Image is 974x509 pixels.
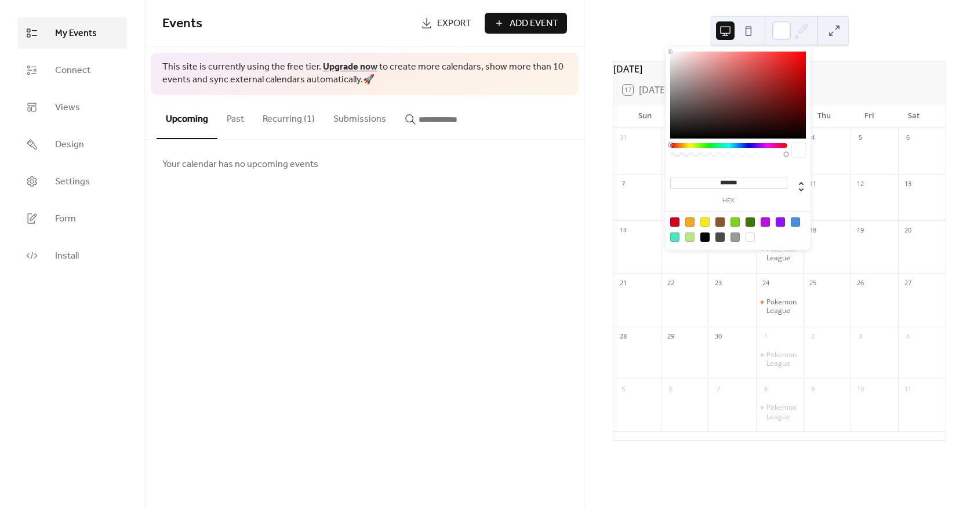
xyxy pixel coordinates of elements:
[854,383,867,395] div: 10
[854,277,867,290] div: 26
[55,138,84,152] span: Design
[412,13,480,34] a: Export
[756,403,804,421] div: Pokemon League
[685,217,695,227] div: #F5A623
[756,245,804,263] div: Pokemon League
[806,132,819,144] div: 4
[17,92,127,123] a: Views
[806,224,819,237] div: 18
[17,240,127,271] a: Install
[664,132,677,144] div: 1
[854,178,867,191] div: 12
[253,95,324,138] button: Recurring (1)
[55,175,90,189] span: Settings
[664,383,677,395] div: 6
[761,217,770,227] div: #BD10E0
[324,95,395,138] button: Submissions
[485,13,567,34] button: Add Event
[323,58,377,76] a: Upgrade now
[157,95,217,139] button: Upcoming
[766,245,799,263] div: Pokemon League
[766,350,799,368] div: Pokemon League
[746,217,755,227] div: #417505
[617,132,630,144] div: 31
[437,17,471,31] span: Export
[670,217,679,227] div: #D0021B
[162,11,202,37] span: Events
[731,232,740,242] div: #9B9B9B
[766,403,799,421] div: Pokemon League
[846,104,891,128] div: Fri
[806,330,819,343] div: 2
[700,232,710,242] div: #000000
[664,178,677,191] div: 8
[17,203,127,234] a: Form
[617,277,630,290] div: 21
[902,330,914,343] div: 4
[217,95,253,138] button: Past
[715,232,725,242] div: #4A4A4A
[712,383,725,395] div: 7
[712,330,725,343] div: 30
[746,232,755,242] div: #FFFFFF
[854,330,867,343] div: 3
[806,383,819,395] div: 9
[55,64,90,78] span: Connect
[55,212,76,226] span: Form
[17,17,127,49] a: My Events
[664,330,677,343] div: 29
[700,217,710,227] div: #F8E71C
[55,101,80,115] span: Views
[617,383,630,395] div: 5
[664,277,677,290] div: 22
[902,178,914,191] div: 13
[902,277,914,290] div: 27
[623,104,667,128] div: Sun
[854,224,867,237] div: 19
[162,61,567,87] span: This site is currently using the free tier. to create more calendars, show more than 10 events an...
[55,249,79,263] span: Install
[759,277,772,290] div: 24
[685,232,695,242] div: #B8E986
[854,132,867,144] div: 5
[510,17,558,31] span: Add Event
[617,330,630,343] div: 28
[670,198,787,204] label: hex
[791,217,800,227] div: #4A90E2
[802,104,846,128] div: Thu
[902,132,914,144] div: 6
[613,62,946,76] div: [DATE]
[766,297,799,315] div: Pokemon League
[670,232,679,242] div: #50E3C2
[892,104,936,128] div: Sat
[712,277,725,290] div: 23
[17,129,127,160] a: Design
[806,277,819,290] div: 25
[902,383,914,395] div: 11
[756,350,804,368] div: Pokemon League
[759,383,772,395] div: 8
[756,297,804,315] div: Pokemon League
[776,217,785,227] div: #9013FE
[17,166,127,197] a: Settings
[162,158,318,172] span: Your calendar has no upcoming events
[617,178,630,191] div: 7
[664,224,677,237] div: 15
[806,178,819,191] div: 11
[17,54,127,86] a: Connect
[759,330,772,343] div: 1
[902,224,914,237] div: 20
[617,224,630,237] div: 14
[55,27,97,41] span: My Events
[731,217,740,227] div: #7ED321
[715,217,725,227] div: #8B572A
